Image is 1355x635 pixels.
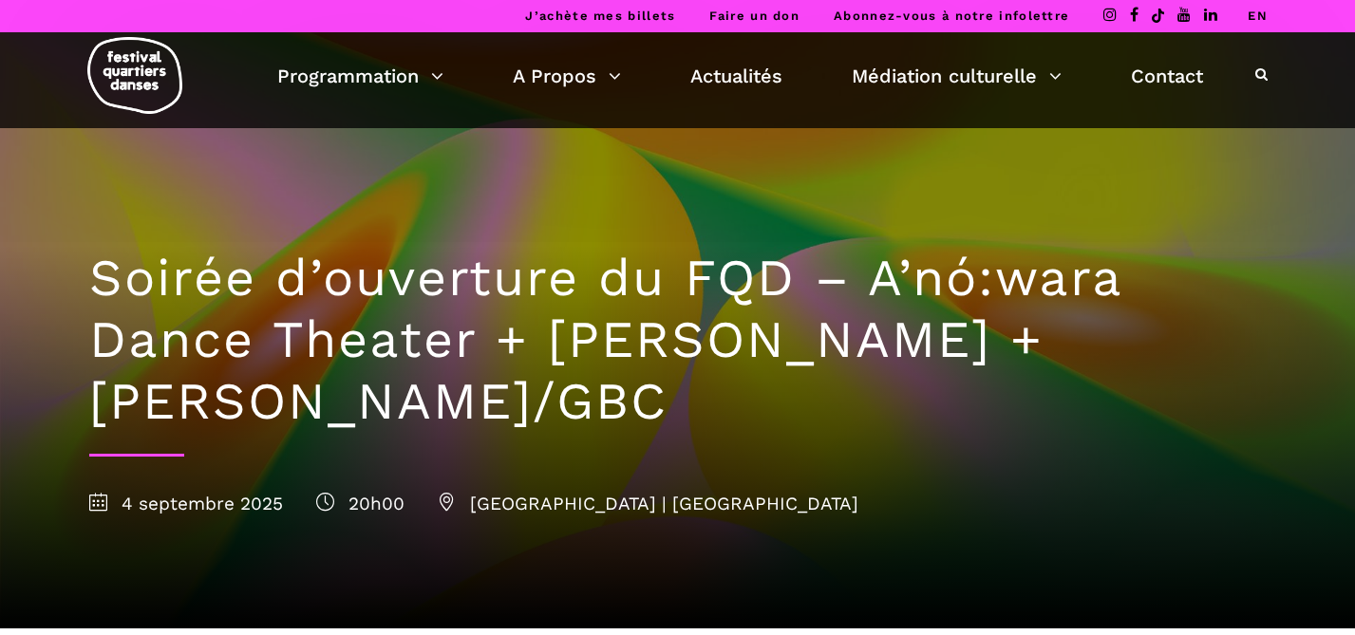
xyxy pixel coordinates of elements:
a: Abonnez-vous à notre infolettre [834,9,1069,23]
span: [GEOGRAPHIC_DATA] | [GEOGRAPHIC_DATA] [438,493,858,514]
a: A Propos [513,60,621,92]
a: Médiation culturelle [852,60,1062,92]
a: Contact [1131,60,1203,92]
a: Programmation [277,60,443,92]
span: 4 septembre 2025 [89,493,283,514]
img: logo-fqd-med [87,37,182,114]
a: Actualités [690,60,782,92]
a: EN [1248,9,1268,23]
a: J’achète mes billets [525,9,675,23]
span: 20h00 [316,493,405,514]
h1: Soirée d’ouverture du FQD – A’nó:wara Dance Theater + [PERSON_NAME] + [PERSON_NAME]/GBC [89,248,1267,432]
a: Faire un don [709,9,800,23]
